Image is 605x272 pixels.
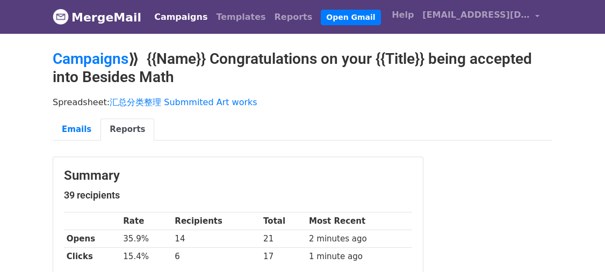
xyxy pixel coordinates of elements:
th: Rate [121,212,172,230]
a: Reports [100,119,154,141]
td: 21 [261,230,306,248]
th: Total [261,212,306,230]
td: 15.4% [121,248,172,266]
td: 1 minute ago [306,248,412,266]
h5: 39 recipients [64,189,412,201]
td: 14 [172,230,261,248]
td: 2 minutes ago [306,230,412,248]
a: MergeMail [53,6,141,28]
p: Spreadsheet: [53,97,552,108]
img: MergeMail logo [53,9,69,25]
td: 6 [172,248,261,266]
a: Campaigns [53,50,128,68]
th: Most Recent [306,212,412,230]
h3: Summary [64,168,412,183]
a: [EMAIL_ADDRESS][DOMAIN_NAME] [418,4,544,30]
a: Campaigns [150,6,212,28]
td: 35.9% [121,230,172,248]
th: Recipients [172,212,261,230]
h2: ⟫ {{Name}} Congratulations on your {{Title}} being accepted into Besides Math [53,50,552,86]
td: 17 [261,248,306,266]
a: Reports [270,6,317,28]
a: Help [387,4,418,26]
a: Templates [212,6,270,28]
th: Opens [64,230,121,248]
th: Clicks [64,248,121,266]
a: Open Gmail [321,10,380,25]
a: Emails [53,119,100,141]
span: [EMAIL_ADDRESS][DOMAIN_NAME] [422,9,530,21]
a: 汇总分类整理 Submmited Art works [110,97,257,107]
